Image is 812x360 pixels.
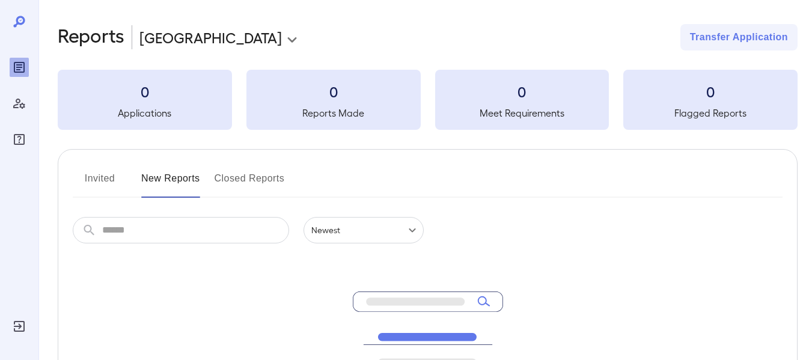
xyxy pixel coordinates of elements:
[58,70,798,130] summary: 0Applications0Reports Made0Meet Requirements0Flagged Reports
[215,169,285,198] button: Closed Reports
[246,82,421,101] h3: 0
[304,217,424,243] div: Newest
[58,106,232,120] h5: Applications
[10,317,29,336] div: Log Out
[139,28,282,47] p: [GEOGRAPHIC_DATA]
[623,106,798,120] h5: Flagged Reports
[435,106,609,120] h5: Meet Requirements
[680,24,798,50] button: Transfer Application
[58,24,124,50] h2: Reports
[435,82,609,101] h3: 0
[58,82,232,101] h3: 0
[73,169,127,198] button: Invited
[10,94,29,113] div: Manage Users
[246,106,421,120] h5: Reports Made
[10,58,29,77] div: Reports
[10,130,29,149] div: FAQ
[623,82,798,101] h3: 0
[141,169,200,198] button: New Reports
